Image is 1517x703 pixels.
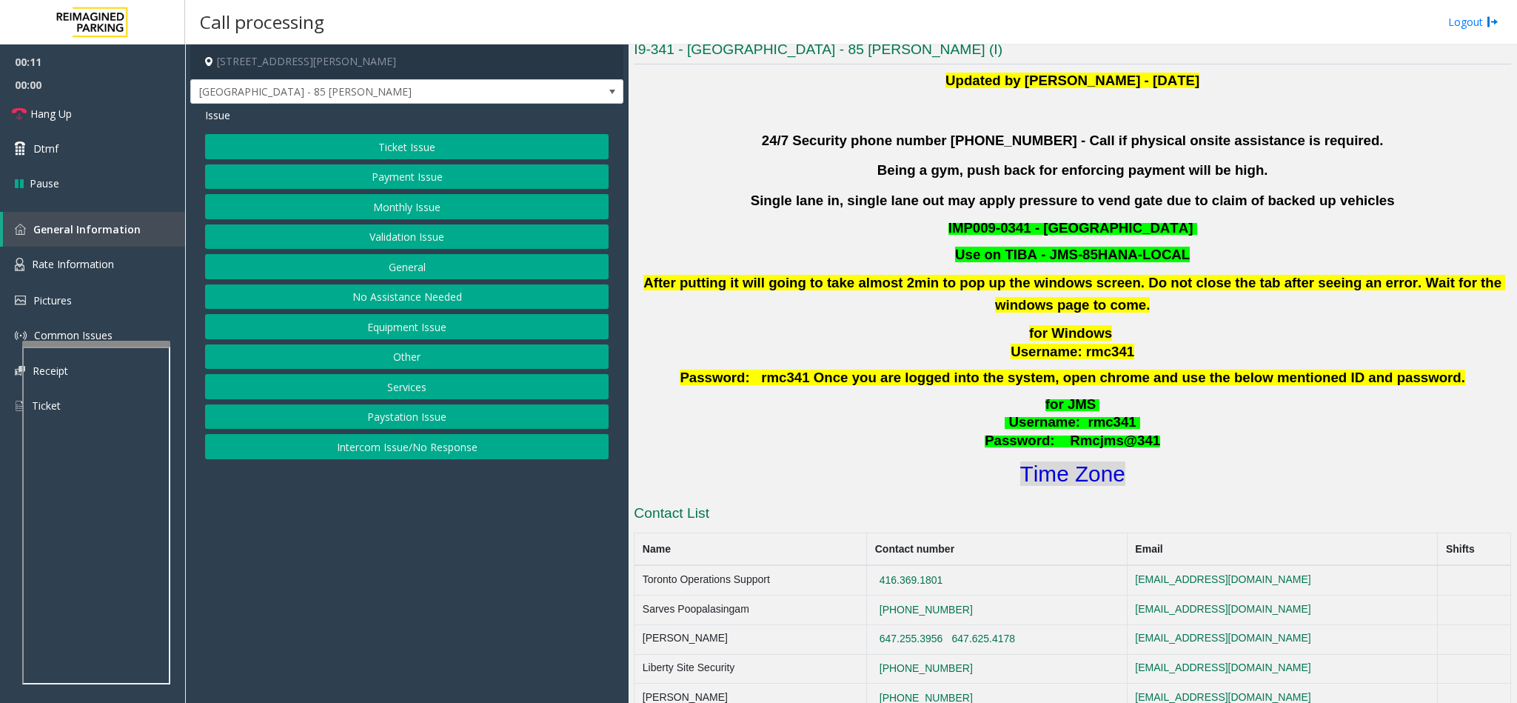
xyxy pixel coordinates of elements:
[634,565,867,595] td: Toronto Operations Support
[634,654,867,684] td: Liberty Site Security
[945,73,1199,88] b: Updated by [PERSON_NAME] - [DATE]
[192,4,332,40] h3: Call processing
[634,596,867,625] td: Sarves Poopalasingam
[3,212,185,247] a: General Information
[1448,14,1498,30] a: Logout
[205,374,609,399] button: Services
[15,330,27,341] img: 'icon'
[191,80,537,104] span: [GEOGRAPHIC_DATA] - 85 [PERSON_NAME]
[985,433,1160,448] span: Password: Rmcjms@341
[867,533,1128,566] th: Contact number
[634,504,1511,527] h3: Contact List
[1011,344,1134,359] span: Username: rmc341
[205,344,609,370] button: Other
[634,624,867,654] td: [PERSON_NAME]
[205,284,609,310] button: No Assistance Needed
[1135,632,1310,644] a: [EMAIL_ADDRESS][DOMAIN_NAME]
[875,633,948,646] button: 647.255.3956
[33,222,141,236] span: General Information
[948,220,1193,236] span: IMP009-0341 - [GEOGRAPHIC_DATA]
[32,257,114,271] span: Rate Information
[1438,533,1511,566] th: Shifts
[15,224,26,235] img: 'icon'
[33,293,72,307] span: Pictures
[1127,533,1438,566] th: Email
[1487,14,1498,30] img: logout
[30,106,72,121] span: Hang Up
[955,247,1190,262] font: Use on TIBA - JMS-85HANA-LOCAL
[875,574,948,587] button: 416.369.1801
[34,328,113,342] span: Common Issues
[1029,325,1112,341] span: for Windows
[634,533,867,566] th: Name
[205,134,609,159] button: Ticket Issue
[751,193,1395,208] b: Single lane in, single lane out may apply pressure to vend gate due to claim of backed up vehicles
[875,662,977,676] button: [PHONE_NUMBER]
[1135,573,1310,585] a: [EMAIL_ADDRESS][DOMAIN_NAME]
[15,296,26,305] img: 'icon'
[875,604,977,617] button: [PHONE_NUMBER]
[33,141,58,156] span: Dtmf
[1045,396,1096,412] span: for JMS
[205,224,609,250] button: Validation Issue
[205,194,609,219] button: Monthly Issue
[1076,414,1136,430] span: : rmc341
[762,133,1384,148] b: 24/7 Security phone number [PHONE_NUMBER] - Call if physical onsite assistance is required.
[634,40,1511,64] h3: I9-341 - [GEOGRAPHIC_DATA] - 85 [PERSON_NAME] (I)
[947,633,1019,646] button: 647.625.4178
[205,254,609,279] button: General
[15,399,24,413] img: 'icon'
[205,404,609,430] button: Paystation Issue
[30,176,59,191] span: Pause
[15,258,24,271] img: 'icon'
[1135,662,1310,673] a: [EMAIL_ADDRESS][DOMAIN_NAME]
[680,370,1465,385] span: Password: rmc341 Once you are logged into the system, open chrome and use the below mentioned ID ...
[643,275,1505,313] b: After putting it will going to take almost 2min to pop up the windows screen. Do not close the ta...
[877,162,1268,178] b: Being a gym, push back for enforcing payment will be high.
[15,366,25,376] img: 'icon'
[1020,462,1125,486] a: Time Zone
[1135,691,1310,703] a: [EMAIL_ADDRESS][DOMAIN_NAME]
[1009,414,1076,430] span: Username
[205,314,609,339] button: Equipment Issue
[1135,603,1310,615] a: [EMAIL_ADDRESS][DOMAIN_NAME]
[190,44,623,79] h4: [STREET_ADDRESS][PERSON_NAME]
[205,107,230,123] span: Issue
[205,164,609,190] button: Payment Issue
[205,434,609,459] button: Intercom Issue/No Response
